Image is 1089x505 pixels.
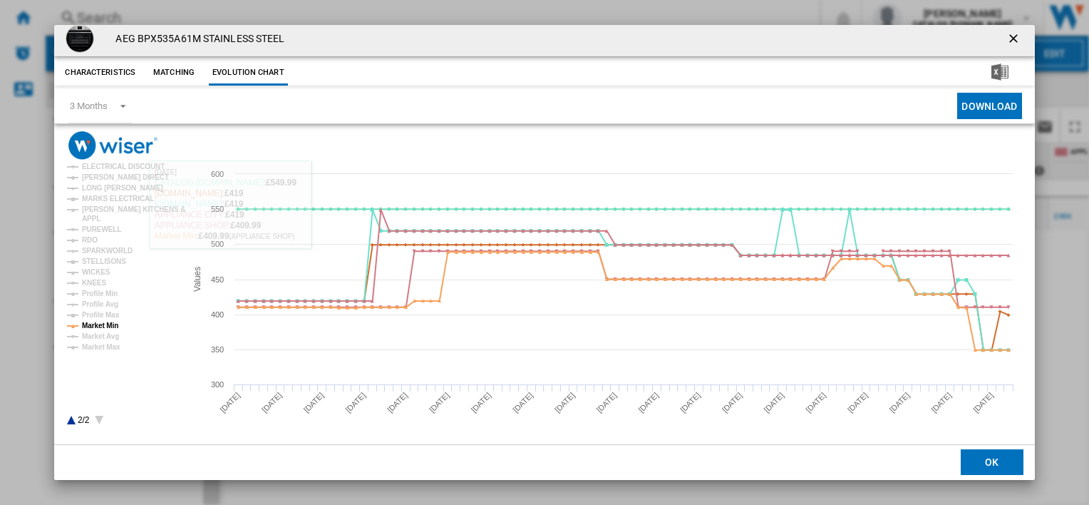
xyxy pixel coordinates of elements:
button: Matching [143,60,205,86]
tspan: [DATE] [428,390,451,414]
tspan: [DATE] [512,390,535,414]
tspan: [DATE] [637,390,661,414]
tspan: 350 [211,345,224,354]
tspan: [DATE] [888,390,912,414]
tspan: MARKS ELECTRICAL [82,195,154,203]
img: excel-24x24.png [991,63,1008,81]
tspan: [DATE] [553,390,577,414]
tspan: [DATE] [805,390,828,414]
tspan: [DATE] [260,390,284,414]
tspan: [DATE] [930,390,954,414]
tspan: [DATE] [679,390,703,414]
button: Download [957,93,1021,119]
tspan: Market Max [82,343,120,351]
tspan: 550 [211,205,224,213]
tspan: [PERSON_NAME] DIRECT [82,173,169,181]
tspan: [DATE] [386,390,410,414]
tspan: LONG [PERSON_NAME] [82,184,163,192]
tspan: 450 [211,275,224,284]
button: OK [961,449,1023,475]
tspan: Profile Min [82,290,118,297]
tspan: SPARKWORLD [82,247,133,255]
tspan: ELECTRICAL DISCOUNT [82,163,165,170]
tspan: Market Avg [82,332,119,340]
tspan: Values [192,266,202,291]
img: logo_wiser_300x94.png [68,131,158,159]
tspan: [DATE] [470,390,493,414]
tspan: [DATE] [971,390,995,414]
tspan: 400 [211,310,224,319]
tspan: [DATE] [846,390,869,414]
tspan: [PERSON_NAME] KITCHENS & [82,205,185,213]
button: Download in Excel [969,60,1031,86]
md-dialog: Product popup [54,25,1034,479]
text: 2/2 [78,415,90,425]
button: Evolution chart [209,60,288,86]
button: Characteristics [61,60,139,86]
tspan: RDO [82,236,98,244]
tspan: STELLISONS [82,257,126,265]
tspan: Market Min [82,322,118,330]
tspan: PUREWELL [82,225,121,233]
div: 3 Months [70,101,107,111]
tspan: [DATE] [595,390,619,414]
tspan: 300 [211,380,224,389]
tspan: [DATE] [721,390,744,414]
tspan: [DATE] [219,390,242,414]
tspan: Profile Max [82,311,120,319]
tspan: WICKES [82,268,110,276]
tspan: [DATE] [344,390,368,414]
tspan: Profile Avg [82,300,118,308]
button: getI18NText('BUTTONS.CLOSE_DIALOG') [1001,24,1029,53]
tspan: 600 [211,170,224,178]
tspan: [DATE] [302,390,326,414]
ng-md-icon: getI18NText('BUTTONS.CLOSE_DIALOG') [1006,31,1023,49]
h4: AEG BPX535A61M STAINLESS STEEL [108,32,284,46]
tspan: 500 [211,240,224,248]
img: lllllllllllllllllllllllld.png [66,24,94,53]
tspan: APPL [82,215,100,223]
tspan: [DATE] [763,390,786,414]
tspan: KNEES [82,279,106,287]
